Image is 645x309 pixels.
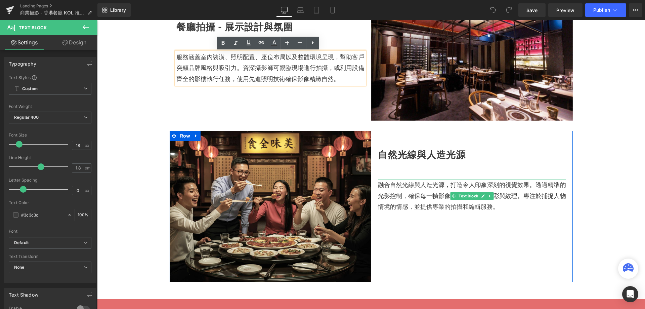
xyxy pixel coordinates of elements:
div: Font [9,229,91,234]
b: None [14,265,25,270]
a: Tablet [308,3,325,17]
a: New Library [97,3,131,17]
div: Letter Spacing [9,178,91,183]
div: % [75,209,91,221]
b: Custom [22,86,38,92]
button: Redo [502,3,516,17]
h2: 自然光線與人造光源 [281,127,476,143]
input: Color [21,211,64,219]
a: Landing Pages [20,3,97,9]
a: Preview [548,3,583,17]
span: 商業攝影 - 香港餐廳 KOL 推廣中心 Food Bloggers [20,10,85,15]
span: Row [81,111,95,121]
div: Text Shadow [9,288,38,298]
button: More [629,3,642,17]
a: Desktop [276,3,292,17]
span: Library [110,7,126,13]
div: Line Height [9,155,91,160]
span: Preview [556,7,574,14]
div: Open Intercom Messenger [622,286,638,302]
a: Laptop [292,3,308,17]
span: Publish [593,7,610,13]
div: Text Color [9,200,91,205]
b: Regular 400 [14,115,39,120]
span: Text Block [360,172,382,180]
span: Text Block [19,25,47,30]
span: px [85,188,90,193]
div: Text Styles [9,75,91,80]
button: Publish [585,3,626,17]
a: Design [50,35,99,50]
button: Undo [486,3,500,17]
div: Font Size [9,133,91,138]
div: Text Transform [9,254,91,259]
i: Default [14,240,29,246]
a: Mobile [325,3,341,17]
span: 服務涵蓋室內裝潢、照明配置、座位布局以及整體環境呈現，幫助客戶突顯品牌風格與吸引力。資深攝影師可親臨現場進行拍攝，或利用設備齊全的影樓執行任務，使用先進照明技術確保影像精緻自然。 [79,33,267,62]
span: Save [526,7,537,14]
span: em [85,166,90,170]
span: px [85,143,90,148]
div: Font Weight [9,104,91,109]
a: Expand / Collapse [95,111,103,121]
span: 融合自然光線與人造光源，打造令人印象深刻的視覺效果。透過精準的光影控制，確保每一幀影像均呈現細膩的色彩與紋理。專注於捕捉人物情境的情感，並提供專業的拍攝和編輯服務。 [281,161,469,190]
div: Typography [9,57,36,67]
a: Expand / Collapse [389,172,396,180]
